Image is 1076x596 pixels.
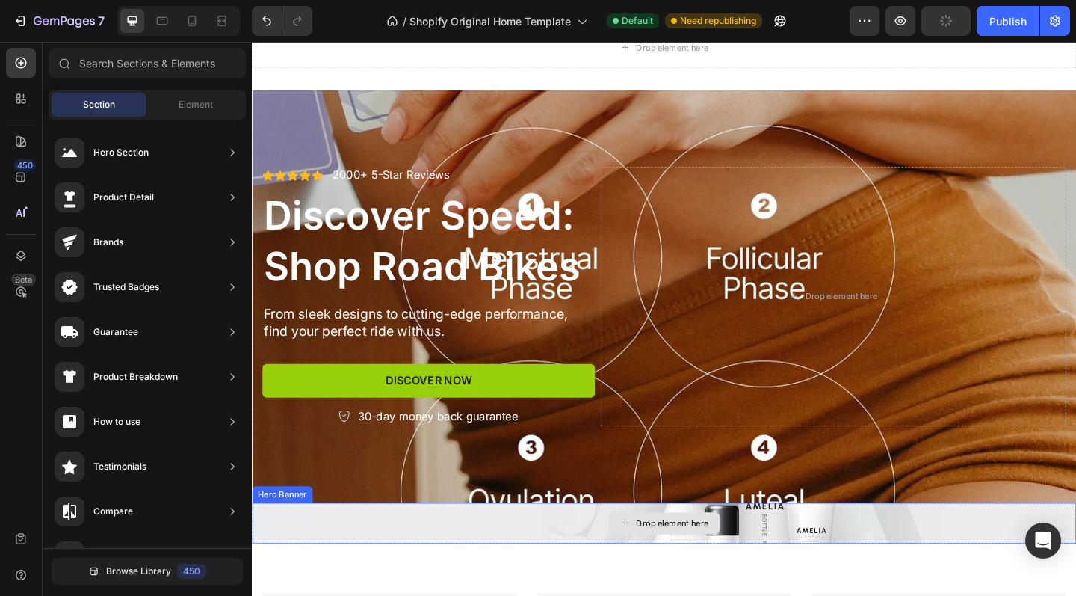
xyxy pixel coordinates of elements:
div: 450 [14,159,36,171]
div: Hero Banner [3,486,63,500]
span: Section [83,98,115,111]
div: Publish [989,13,1027,29]
div: Compare [93,504,133,519]
span: Element [179,98,213,111]
div: Drop element here [602,271,681,283]
div: Testimonials [93,459,146,474]
div: Guarantee [93,325,138,340]
div: How to use [93,414,140,429]
div: Product Breakdown [93,369,178,384]
div: 450 [177,564,206,579]
p: 7 [98,12,105,30]
div: Open Intercom Messenger [1025,523,1061,559]
div: Hero Section [93,145,149,160]
button: Publish [977,6,1039,36]
div: Product Detail [93,190,154,205]
span: Default [622,14,653,28]
div: Undo/Redo [252,6,312,36]
span: Need republishing [680,14,756,28]
div: Drop element here [418,518,497,530]
iframe: Design area [252,42,1076,596]
button: Browse Library450 [52,558,243,585]
span: / [403,13,406,29]
button: 7 [6,6,111,36]
span: Shopify Original Home Template [409,13,571,29]
div: Beta [11,274,36,286]
input: Search Sections & Elements [49,48,246,78]
div: Brands [93,235,123,250]
div: Trusted Badges [93,280,159,295]
span: Browse Library [106,565,171,578]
